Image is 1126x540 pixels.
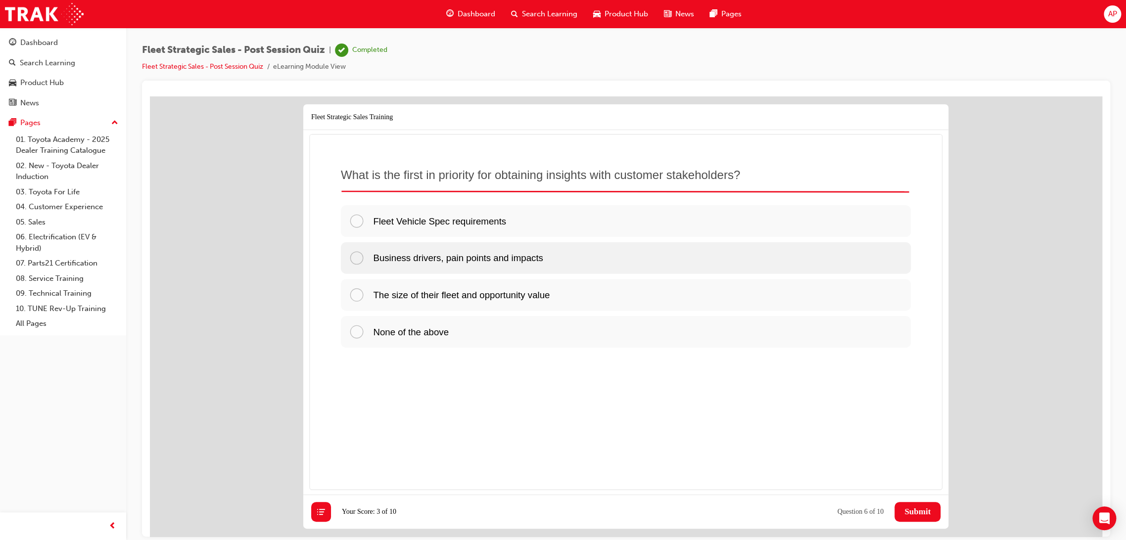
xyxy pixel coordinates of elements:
button: AP [1104,5,1121,23]
span: pages-icon [9,119,16,128]
span: Dashboard [458,8,495,20]
span: | [329,45,331,56]
a: news-iconNews [656,4,702,24]
span: news-icon [9,99,16,108]
a: 05. Sales [12,215,122,230]
span: prev-icon [109,520,116,533]
span: Product Hub [605,8,648,20]
div: Completed [352,45,387,55]
button: DashboardSearch LearningProduct HubNews [4,32,122,114]
span: car-icon [9,79,16,88]
span: Search Learning [522,8,577,20]
div: Fleet Strategic Sales Training [161,16,243,26]
a: search-iconSearch Learning [503,4,585,24]
span: up-icon [111,117,118,130]
div: Product Hub [20,77,64,89]
span: Fleet Vehicle Spec requirements [223,119,356,130]
a: News [4,94,122,112]
span: learningRecordVerb_COMPLETE-icon [335,44,348,57]
a: Fleet Strategic Sales - Post Session Quiz [142,62,263,71]
div: Open Intercom Messenger [1092,506,1116,530]
a: Search Learning [4,54,122,72]
a: car-iconProduct Hub [585,4,656,24]
span: car-icon [593,8,601,20]
img: Trak [5,3,84,25]
span: AP [1108,8,1117,20]
span: news-icon [664,8,671,20]
a: 10. TUNE Rev-Up Training [12,301,122,316]
span: guage-icon [446,8,454,20]
a: 06. Electrification (EV & Hybrid) [12,229,122,256]
span: None of the above [223,230,299,240]
button: Pages [4,114,122,132]
span: News [675,8,694,20]
a: 07. Parts21 Certification [12,256,122,271]
a: 01. Toyota Academy - 2025 Dealer Training Catalogue [12,132,122,158]
div: Pages [20,117,41,129]
a: 04. Customer Experience [12,199,122,215]
span: search-icon [9,59,16,68]
span: Submit [754,410,781,420]
div: Your Score: 3 of 10 [192,411,246,419]
a: 02. New - Toyota Dealer Induction [12,158,122,184]
li: eLearning Module View [273,61,346,73]
a: All Pages [12,316,122,331]
span: pages-icon [710,8,717,20]
span: Fleet Strategic Sales - Post Session Quiz [142,45,325,56]
a: Dashboard [4,34,122,52]
a: pages-iconPages [702,4,750,24]
a: 09. Technical Training [12,286,122,301]
a: guage-iconDashboard [438,4,503,24]
a: 03. Toyota For Life [12,184,122,200]
div: Question 6 of 10 [687,411,734,419]
span: Your Score: 3 of 10 [192,411,246,419]
span: The size of their fleet and opportunity value [223,193,400,203]
span: guage-icon [9,39,16,47]
span: Pages [721,8,742,20]
span: What is the first in priority for obtaining insights with customer stakeholders? [191,72,590,85]
div: Search Learning [20,57,75,69]
div: Dashboard [20,37,58,48]
div: News [20,97,39,109]
a: 08. Service Training [12,271,122,286]
span: search-icon [511,8,518,20]
a: Product Hub [4,74,122,92]
span: Business drivers, pain points and impacts [223,156,393,166]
